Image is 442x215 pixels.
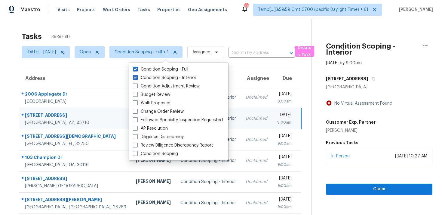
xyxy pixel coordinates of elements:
[332,100,392,106] div: No Virtual Assessment Found
[326,100,332,106] img: Artifact Not Present Icon
[272,70,301,87] th: Due
[368,73,376,84] button: Copy Address
[27,49,56,55] span: [DATE] - [DATE]
[246,200,267,206] div: Unclaimed
[57,7,70,13] span: Visits
[326,84,432,90] div: [GEOGRAPHIC_DATA]
[277,196,292,204] div: [DATE]
[133,117,223,123] label: Followup Specialty Inspection Requested
[326,76,368,82] h5: [STREET_ADDRESS]
[192,49,210,55] span: Assignee
[22,33,42,40] h2: Tasks
[137,8,150,12] span: Tasks
[277,183,292,189] div: 9:00am
[277,154,292,162] div: [DATE]
[246,115,267,122] div: Unclaimed
[25,141,126,147] div: [GEOGRAPHIC_DATA], FL, 32750
[133,92,170,98] label: Budget Review
[246,94,267,100] div: Unclaimed
[246,179,267,185] div: Unclaimed
[25,175,126,183] div: [STREET_ADDRESS]
[19,70,131,87] th: Address
[25,162,126,168] div: [GEOGRAPHIC_DATA], GA, 30116
[133,125,168,131] label: AP Resolution
[180,158,236,164] div: Condition Scoping - Interior
[277,162,292,168] div: 9:00am
[133,134,184,140] label: Diligence Discrepancy
[25,112,126,120] div: [STREET_ADDRESS]
[229,48,278,58] input: Search by address
[25,133,126,141] div: [STREET_ADDRESS][DEMOGRAPHIC_DATA]
[277,141,292,147] div: 9:00am
[133,83,200,89] label: Condition Adjustment Review
[397,7,433,13] span: [PERSON_NAME]
[277,119,291,125] div: 9:00am
[77,7,96,13] span: Projects
[136,199,171,207] div: [PERSON_NAME]
[246,137,267,143] div: Unclaimed
[20,7,40,13] span: Maestro
[80,49,91,55] span: Open
[277,175,292,183] div: [DATE]
[157,7,181,13] span: Properties
[287,49,296,57] button: Open
[331,154,350,158] a: In-Person
[326,60,362,66] div: [DATE] by 9:00am
[51,34,71,40] span: 39 Results
[25,91,126,99] div: 2006 Applegate Dr
[277,204,292,210] div: 9:00am
[326,140,432,146] h5: Previous Tasks
[277,91,292,98] div: [DATE]
[326,43,418,55] h2: Condition Scoping - Interior
[326,119,376,125] h5: Customer Exp. Partner
[241,70,272,87] th: Assignee
[277,112,291,119] div: [DATE]
[133,66,188,72] label: Condition Scoping - Full
[133,151,178,157] label: Condition Scoping
[133,142,213,148] label: Review Diligence Discrepancy Report
[188,7,227,13] span: Geo Assignments
[180,179,236,185] div: Condition Scoping - Interior
[326,128,376,134] div: [PERSON_NAME]
[244,4,248,10] div: 664
[133,75,196,81] label: Condition Scoping - Interior
[326,184,432,195] button: Claim
[298,44,311,58] span: Create a Task
[25,197,126,204] div: [STREET_ADDRESS][PERSON_NAME]
[25,204,126,210] div: [GEOGRAPHIC_DATA], [GEOGRAPHIC_DATA], 28269
[277,133,292,141] div: [DATE]
[115,49,169,55] span: Condition Scoping - Full + 1
[25,154,126,162] div: 103 Champion Dr
[295,46,314,57] button: Create a Task
[395,153,427,159] div: [DATE] 10:27 AM
[136,178,171,186] div: [PERSON_NAME]
[277,98,292,104] div: 9:00am
[246,158,267,164] div: Unclaimed
[258,7,368,13] span: Tamp[…]3:59:59 Gmt 0700 (pacific Daylight Time) + 61
[25,99,126,105] div: [GEOGRAPHIC_DATA]
[136,157,171,165] div: [PERSON_NAME]
[25,183,126,189] div: [PERSON_NAME][GEOGRAPHIC_DATA]
[331,185,428,193] span: Claim
[133,100,170,106] label: Walk Proposed
[25,120,126,126] div: [GEOGRAPHIC_DATA], AZ, 85710
[180,200,236,206] div: Condition Scoping - Interior
[103,7,130,13] span: Work Orders
[133,109,184,115] label: Change Order Review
